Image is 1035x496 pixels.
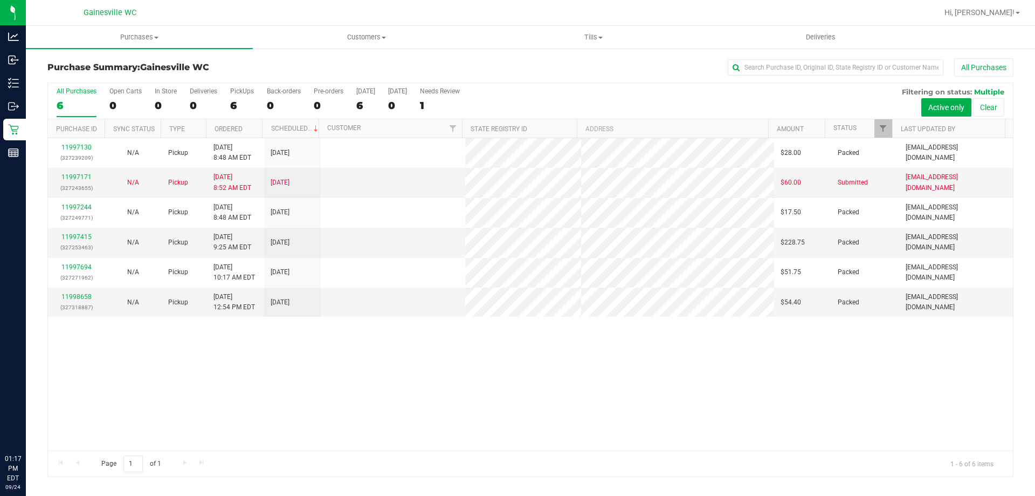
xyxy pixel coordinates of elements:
button: N/A [127,267,139,277]
a: 11997171 [61,173,92,181]
span: [EMAIL_ADDRESS][DOMAIN_NAME] [906,142,1006,163]
div: 0 [190,99,217,112]
button: N/A [127,148,139,158]
a: 11997244 [61,203,92,211]
inline-svg: Inbound [8,55,19,65]
p: 09/24 [5,483,21,491]
th: Address [577,119,768,138]
span: $54.40 [781,297,801,308]
a: 11997694 [61,263,92,271]
div: All Purchases [57,87,96,95]
p: (327243655) [54,183,98,193]
span: Page of 1 [92,456,170,472]
div: Pre-orders [314,87,343,95]
span: Not Applicable [127,208,139,216]
p: (327271962) [54,273,98,283]
button: N/A [127,178,139,188]
div: 0 [109,99,142,112]
p: (327253463) [54,242,98,253]
span: Packed [838,237,859,248]
a: Customers [253,26,480,49]
a: Tills [480,26,707,49]
span: Packed [838,297,859,308]
div: 1 [420,99,460,112]
span: Purchases [26,32,253,42]
span: Gainesville WC [140,62,209,72]
span: Not Applicable [127,179,139,186]
a: Purchase ID [56,125,97,133]
span: Tills [480,32,706,42]
a: 11997130 [61,144,92,151]
span: [EMAIL_ADDRESS][DOMAIN_NAME] [906,262,1006,283]
span: [DATE] [271,237,289,248]
div: 0 [388,99,407,112]
a: Filter [444,119,462,138]
button: Active only [921,98,971,117]
span: [DATE] [271,178,289,188]
span: Not Applicable [127,239,139,246]
span: Packed [838,148,859,158]
button: N/A [127,297,139,308]
button: N/A [127,237,139,248]
span: $51.75 [781,267,801,277]
span: Packed [838,207,859,218]
inline-svg: Retail [8,124,19,135]
inline-svg: Analytics [8,31,19,42]
div: [DATE] [388,87,407,95]
span: [DATE] 12:54 PM EDT [213,292,255,312]
a: Customer [327,124,361,132]
button: Clear [973,98,1004,117]
inline-svg: Outbound [8,101,19,112]
a: 11997415 [61,233,92,241]
a: Status [833,124,857,132]
div: 6 [57,99,96,112]
p: (327239209) [54,153,98,163]
span: Not Applicable [127,268,139,276]
span: Pickup [168,207,188,218]
a: 11998658 [61,293,92,301]
span: Deliveries [791,32,850,42]
div: [DATE] [356,87,375,95]
button: N/A [127,207,139,218]
inline-svg: Inventory [8,78,19,89]
input: 1 [123,456,143,472]
span: [DATE] 8:48 AM EDT [213,142,251,163]
a: Filter [874,119,892,138]
span: Submitted [838,178,868,188]
p: (327249771) [54,213,98,223]
p: 01:17 PM EDT [5,454,21,483]
a: Purchases [26,26,253,49]
span: [DATE] 10:17 AM EDT [213,262,255,283]
span: 1 - 6 of 6 items [942,456,1002,472]
span: Pickup [168,148,188,158]
a: Type [169,125,185,133]
div: Open Carts [109,87,142,95]
span: [DATE] [271,267,289,277]
span: Hi, [PERSON_NAME]! [944,8,1015,17]
span: Pickup [168,267,188,277]
span: [EMAIL_ADDRESS][DOMAIN_NAME] [906,292,1006,312]
a: Ordered [215,125,243,133]
span: [DATE] [271,148,289,158]
span: [DATE] 8:48 AM EDT [213,202,251,223]
button: All Purchases [954,58,1013,77]
div: PickUps [230,87,254,95]
span: Pickup [168,297,188,308]
div: Back-orders [267,87,301,95]
span: Customers [253,32,479,42]
a: Last Updated By [901,125,955,133]
span: Pickup [168,178,188,188]
p: (327318887) [54,302,98,312]
iframe: Resource center [11,410,43,442]
span: [EMAIL_ADDRESS][DOMAIN_NAME] [906,172,1006,193]
div: In Store [155,87,177,95]
span: Packed [838,267,859,277]
a: Amount [777,125,804,133]
span: $28.00 [781,148,801,158]
div: 0 [267,99,301,112]
inline-svg: Reports [8,147,19,158]
h3: Purchase Summary: [47,63,369,72]
span: $17.50 [781,207,801,218]
span: $60.00 [781,178,801,188]
span: Filtering on status: [902,87,972,96]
